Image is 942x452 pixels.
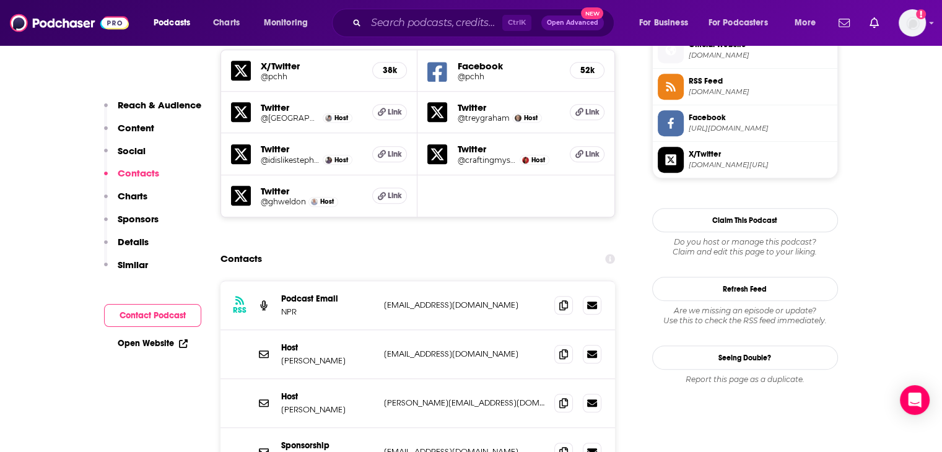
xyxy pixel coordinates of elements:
[334,156,348,164] span: Host
[372,104,407,120] a: Link
[118,122,154,134] p: Content
[325,115,332,121] img: Linda Holmes
[658,147,832,173] a: X/Twitter[DOMAIN_NAME][URL]
[281,440,374,451] p: Sponsorship
[261,72,363,81] a: @pchh
[388,149,402,159] span: Link
[118,99,201,111] p: Reach & Audience
[384,300,545,310] p: [EMAIL_ADDRESS][DOMAIN_NAME]
[261,113,320,123] a: @[GEOGRAPHIC_DATA]
[652,375,838,385] div: Report this page as a duplicate.
[700,13,786,33] button: open menu
[639,14,688,32] span: For Business
[652,277,838,301] button: Refresh Feed
[689,51,832,60] span: npr.org
[522,157,529,163] img: Aisha Harris
[384,398,545,408] p: [PERSON_NAME][EMAIL_ADDRESS][DOMAIN_NAME]
[786,13,831,33] button: open menu
[388,107,402,117] span: Link
[652,237,838,247] span: Do you host or manage this podcast?
[570,104,604,120] a: Link
[261,155,320,165] a: @idislikestephen
[320,198,334,206] span: Host
[366,13,502,33] input: Search podcasts, credits, & more...
[689,124,832,133] span: https://www.facebook.com/pchh
[205,13,247,33] a: Charts
[585,107,600,117] span: Link
[281,404,374,415] p: [PERSON_NAME]
[580,65,594,76] h5: 52k
[658,74,832,100] a: RSS Feed[DOMAIN_NAME]
[281,342,374,353] p: Host
[457,143,560,155] h5: Twitter
[585,149,600,159] span: Link
[118,259,148,271] p: Similar
[372,146,407,162] a: Link
[834,12,855,33] a: Show notifications dropdown
[689,160,832,170] span: twitter.com/pchh
[104,236,149,259] button: Details
[652,306,838,326] div: Are we missing an episode or update? Use this to check the RSS feed immediately.
[457,155,517,165] a: @craftingmystyle
[104,145,146,168] button: Social
[541,15,604,30] button: Open AdvancedNew
[658,110,832,136] a: Facebook[URL][DOMAIN_NAME]
[457,72,560,81] a: @pchh
[531,156,545,164] span: Host
[515,115,521,121] img: Trey Graham
[384,349,545,359] p: [EMAIL_ADDRESS][DOMAIN_NAME]
[255,13,324,33] button: open menu
[689,149,832,160] span: X/Twitter
[334,114,348,122] span: Host
[118,236,149,248] p: Details
[795,14,816,32] span: More
[264,14,308,32] span: Monitoring
[311,198,318,205] a: Glen Weldon
[652,237,838,257] div: Claim and edit this page to your liking.
[524,114,538,122] span: Host
[118,213,159,225] p: Sponsors
[154,14,190,32] span: Podcasts
[118,145,146,157] p: Social
[658,37,832,63] a: Official Website[DOMAIN_NAME]
[281,355,374,366] p: [PERSON_NAME]
[547,20,598,26] span: Open Advanced
[118,190,147,202] p: Charts
[372,188,407,204] a: Link
[344,9,626,37] div: Search podcasts, credits, & more...
[457,113,509,123] a: @treygraham
[104,190,147,213] button: Charts
[865,12,884,33] a: Show notifications dropdown
[118,167,159,179] p: Contacts
[325,157,332,163] img: Stephen Thompson
[261,197,306,206] a: @ghweldon
[261,143,363,155] h5: Twitter
[213,14,240,32] span: Charts
[502,15,531,31] span: Ctrl K
[900,385,930,415] div: Open Intercom Messenger
[689,112,832,123] span: Facebook
[899,9,926,37] button: Show profile menu
[261,185,363,197] h5: Twitter
[10,11,129,35] img: Podchaser - Follow, Share and Rate Podcasts
[388,191,402,201] span: Link
[899,9,926,37] span: Logged in as Aly1Mom
[916,9,926,19] svg: Add a profile image
[281,391,374,402] p: Host
[709,14,768,32] span: For Podcasters
[261,102,363,113] h5: Twitter
[281,306,374,317] p: NPR
[233,305,246,315] h3: RSS
[457,60,560,72] h5: Facebook
[570,146,604,162] a: Link
[104,213,159,236] button: Sponsors
[689,76,832,87] span: RSS Feed
[652,208,838,232] button: Claim This Podcast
